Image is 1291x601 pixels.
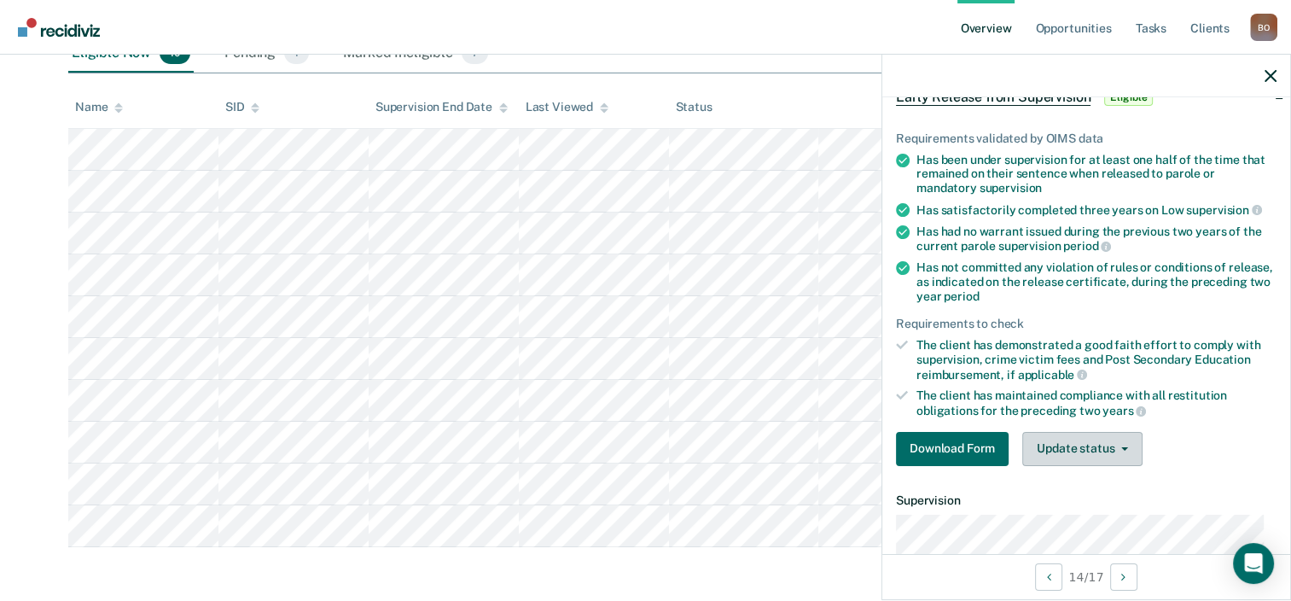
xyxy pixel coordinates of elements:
div: Name [75,100,123,114]
span: years [1102,404,1146,417]
div: Has satisfactorily completed three years on Low [916,202,1276,218]
div: The client has maintained compliance with all restitution obligations for the preceding two [916,388,1276,417]
div: Requirements to check [896,317,1276,331]
div: Status [676,100,712,114]
div: Has had no warrant issued during the previous two years of the current parole supervision [916,225,1276,254]
div: The client has demonstrated a good faith effort to comply with supervision, crime victim fees and... [916,338,1276,382]
div: B O [1250,14,1277,41]
div: Open Intercom Messenger [1233,543,1274,584]
img: Recidiviz [18,18,100,37]
div: Has been under supervision for at least one half of the time that remained on their sentence when... [916,153,1276,195]
span: period [1063,239,1111,253]
div: Supervision End Date [375,100,508,114]
span: Eligible [1104,89,1153,106]
button: Profile dropdown button [1250,14,1277,41]
div: Early Release from SupervisionEligible [882,70,1290,125]
div: 14 / 17 [882,554,1290,599]
div: SID [225,100,260,114]
button: Next Opportunity [1110,563,1137,591]
button: Previous Opportunity [1035,563,1062,591]
dt: Supervision [896,493,1276,508]
span: period [944,289,979,303]
span: supervision [980,181,1042,195]
span: supervision [1186,203,1261,217]
a: Navigate to form link [896,432,1015,466]
button: Update status [1022,432,1143,466]
span: applicable [1018,368,1087,382]
div: Requirements validated by OIMS data [896,131,1276,146]
div: Last Viewed [526,100,608,114]
button: Download Form [896,432,1009,466]
span: Early Release from Supervision [896,89,1090,106]
div: Has not committed any violation of rules or conditions of release, as indicated on the release ce... [916,260,1276,303]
